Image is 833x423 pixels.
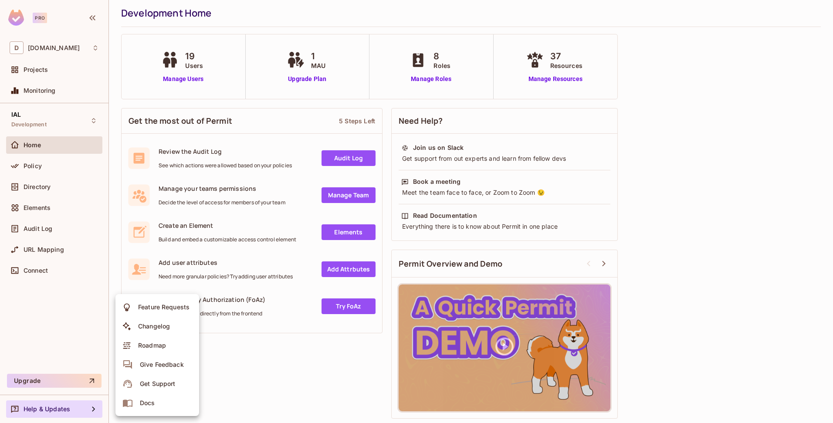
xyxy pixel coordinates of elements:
[140,360,184,369] div: Give Feedback
[138,322,170,331] div: Changelog
[138,341,166,350] div: Roadmap
[140,399,155,407] div: Docs
[138,303,190,311] div: Feature Requests
[140,379,175,388] div: Get Support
